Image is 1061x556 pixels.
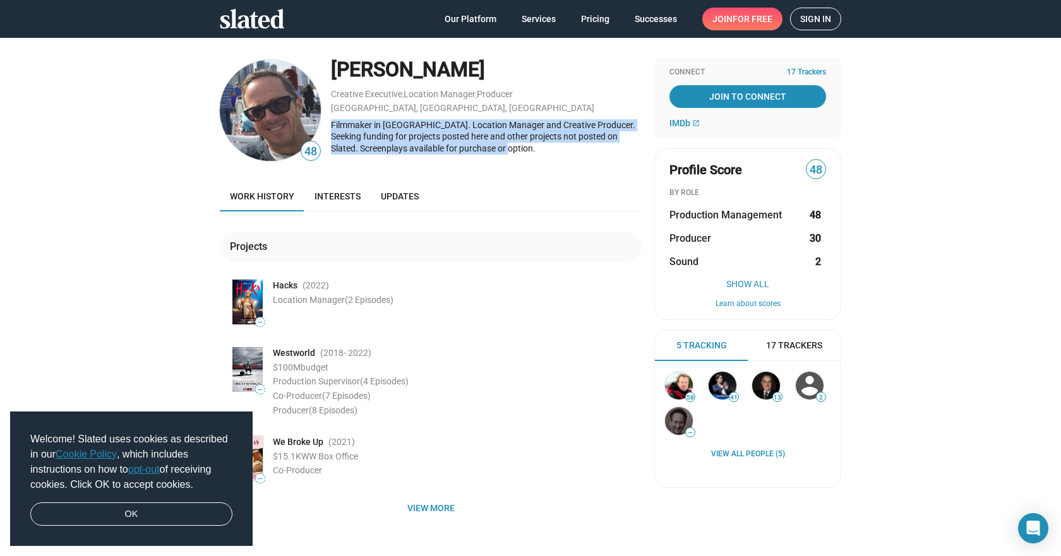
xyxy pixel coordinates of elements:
[273,280,297,292] span: Hacks
[477,89,513,99] a: Producer
[676,340,727,352] span: 5 Tracking
[669,232,711,245] span: Producer
[301,362,328,372] span: budget
[56,449,117,459] a: Cookie Policy
[232,280,263,324] img: Poster: Hacks
[712,8,772,30] span: Join
[331,119,642,155] div: Filmmaker in [GEOGRAPHIC_DATA]. Location Manager and Creative Producer. Seeking funding for proje...
[273,295,393,305] span: Location Manager
[733,8,772,30] span: for free
[773,394,782,401] span: 13
[273,465,322,475] span: Co-Producer
[273,405,357,415] span: Producer
[1018,513,1048,543] div: Open Intercom Messenger
[669,118,700,128] a: IMDb
[381,191,419,201] span: Updates
[522,8,556,30] span: Services
[669,162,742,179] span: Profile Score
[512,8,566,30] a: Services
[669,85,826,108] a: Join To Connect
[571,8,620,30] a: Pricing
[256,386,265,393] span: —
[331,103,594,113] a: [GEOGRAPHIC_DATA], [GEOGRAPHIC_DATA], [GEOGRAPHIC_DATA]
[304,181,371,211] a: Interests
[686,429,695,436] span: —
[273,436,323,448] span: We Broke Up
[232,347,263,392] img: Poster: Westworld
[766,340,822,352] span: 17 Trackers
[30,432,232,492] span: Welcome! Slated uses cookies as described in our , which includes instructions on how to of recei...
[256,319,265,326] span: —
[301,143,320,160] span: 48
[686,394,695,401] span: 58
[669,279,826,289] button: Show All
[256,475,265,482] span: —
[309,405,357,415] span: (8 Episodes)
[669,255,698,268] span: Sound
[729,394,738,401] span: 41
[665,407,693,435] img: GARY POLSKY
[371,181,429,211] a: Updates
[331,56,642,83] div: [PERSON_NAME]
[800,8,831,30] span: Sign in
[476,92,477,98] span: ,
[669,208,782,222] span: Production Management
[445,8,496,30] span: Our Platform
[692,119,700,127] mat-icon: open_in_new
[672,85,824,108] span: Join To Connect
[665,372,693,399] img: Ralph Winter
[220,60,321,161] img: Caleb Duffy
[402,92,404,98] span: ,
[810,232,821,245] strong: 30
[669,68,826,78] div: Connect
[230,497,632,519] span: View more
[10,411,253,547] div: cookieconsent
[702,8,782,30] a: Joinfor free
[220,181,304,211] a: Work history
[220,497,642,519] button: View more
[669,188,826,198] div: BY ROLE
[752,372,780,399] img: Philip Sedgwick
[790,8,841,30] a: Sign in
[669,118,690,128] span: IMDb
[303,280,329,292] span: (2022 )
[581,8,609,30] span: Pricing
[435,8,507,30] a: Our Platform
[344,348,368,358] span: - 2022
[331,89,402,99] a: Creative Executive
[320,347,371,359] span: (2018 )
[128,464,160,475] a: opt-out
[360,376,409,386] span: (4 Episodes)
[625,8,687,30] a: Successes
[709,372,736,399] img: Stephan Paternot
[230,240,272,253] div: Projects
[322,391,371,401] span: (7 Episodes)
[301,451,358,461] span: WW Box Office
[30,502,232,526] a: dismiss cookie message
[273,362,301,372] span: $100M
[230,191,294,201] span: Work history
[817,394,825,401] span: 2
[635,8,677,30] span: Successes
[273,376,409,386] span: Production Supervisor
[810,208,821,222] strong: 48
[315,191,361,201] span: Interests
[404,89,476,99] a: Location Manager
[711,449,785,459] a: View all People (5)
[273,391,371,401] span: Co-Producer
[806,162,825,179] span: 48
[815,255,821,268] strong: 2
[328,436,355,448] span: (2021 )
[273,451,301,461] span: $15.1K
[669,299,826,309] button: Learn about scores
[273,347,315,359] span: Westworld
[787,68,826,78] span: 17 Trackers
[345,295,393,305] span: (2 Episodes)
